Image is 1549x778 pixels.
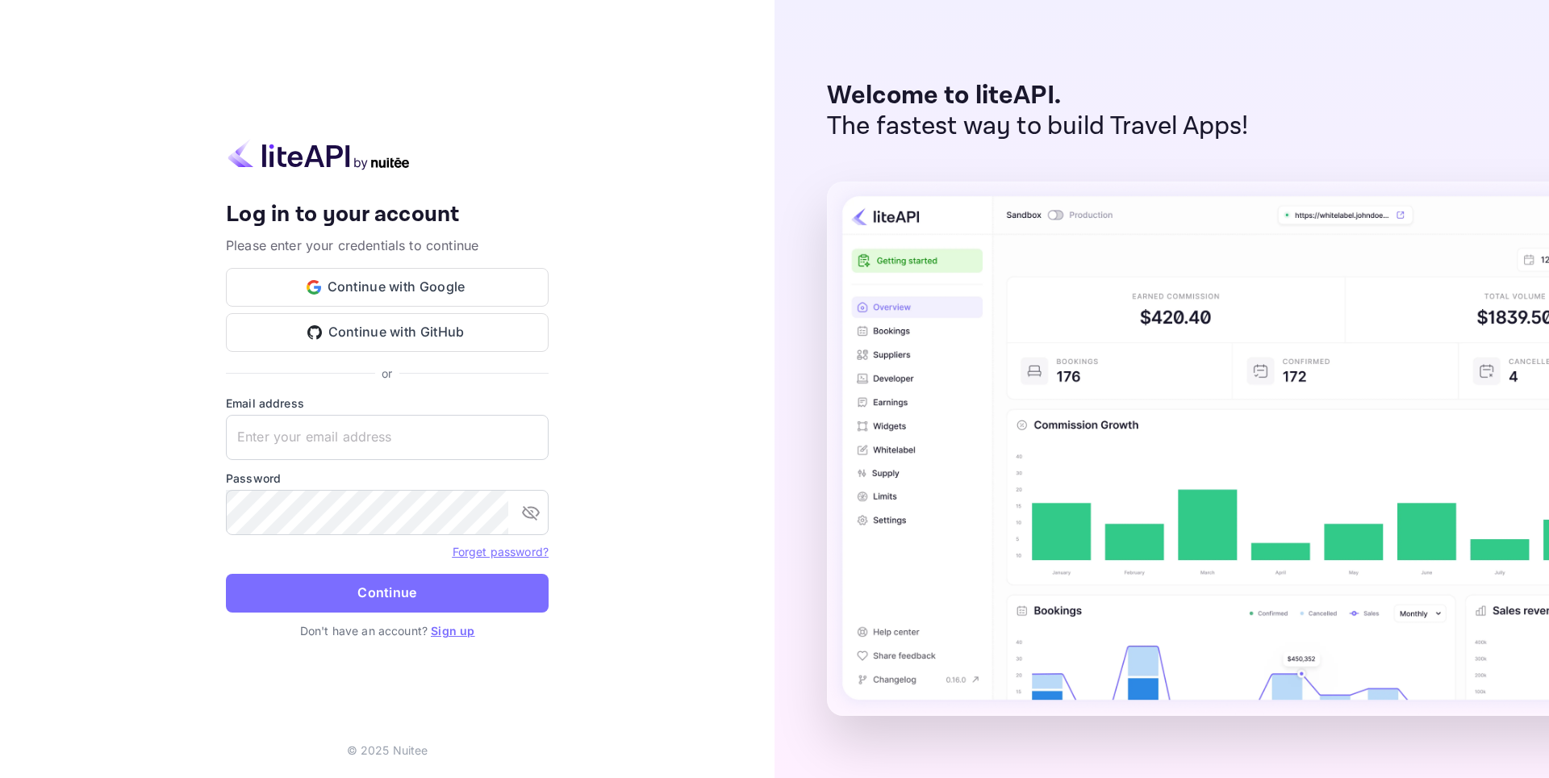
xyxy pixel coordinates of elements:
input: Enter your email address [226,415,549,460]
a: Sign up [431,624,474,638]
p: Please enter your credentials to continue [226,236,549,255]
p: The fastest way to build Travel Apps! [827,111,1249,142]
p: Don't have an account? [226,622,549,639]
a: Forget password? [453,545,549,558]
img: liteapi [226,139,411,170]
label: Email address [226,395,549,412]
p: © 2025 Nuitee [347,742,428,759]
button: Continue with GitHub [226,313,549,352]
p: Welcome to liteAPI. [827,81,1249,111]
button: toggle password visibility [515,496,547,529]
a: Forget password? [453,543,549,559]
p: or [382,365,392,382]
label: Password [226,470,549,487]
button: Continue with Google [226,268,549,307]
button: Continue [226,574,549,613]
h4: Log in to your account [226,201,549,229]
